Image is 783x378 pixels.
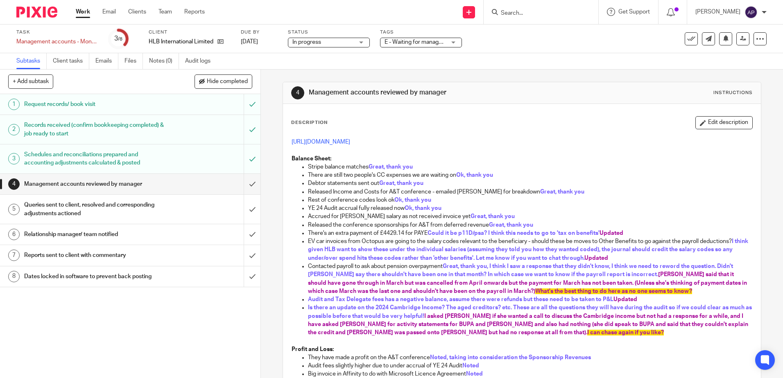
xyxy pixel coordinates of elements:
[24,228,165,241] h1: Relationship manager/ team notified
[428,230,600,236] span: Could it be p11D/psa? I think this needs to go to 'tax on benefits'
[8,153,20,164] div: 3
[430,355,591,360] span: Noted, taking into consideration the Sponsorship Revenues
[308,272,748,294] span: [PERSON_NAME] said that it should have gone through in March but was cancelled from April onwards...
[308,237,752,262] p: EV car invoices from Octopus are going to the salary codes relevant to the beneficiary - should t...
[587,330,664,335] span: I can chase again if you like?
[16,7,57,18] img: Pixie
[53,53,89,69] a: Client tasks
[292,139,350,145] a: [URL][DOMAIN_NAME]
[124,53,143,69] a: Files
[380,29,462,36] label: Tags
[308,263,734,277] span: Great, thank you, I think I saw a response that they didn't know, I think we need to reword the q...
[405,205,441,211] span: Ok, thank you
[745,6,758,19] img: svg%3E
[540,189,584,195] span: Great, thank you
[309,88,539,97] h1: Management accounts reviewed by manager
[308,262,752,295] p: Contacted payroll to ask about pension overpayment
[8,229,20,240] div: 6
[369,164,413,170] span: Great, thank you
[308,229,752,237] p: There's an extra payment of £4429.14 for PAYE
[292,39,321,45] span: In progress
[288,29,370,36] label: Status
[291,119,328,126] p: Description
[308,204,752,212] p: YE 24 Audit accrual fully released now
[308,163,752,171] p: Stripe balance matches
[8,178,20,190] div: 4
[308,313,749,336] span: I asked [PERSON_NAME] if she wanted a call to discuss the Cambridge income but not had a response...
[102,8,116,16] a: Email
[308,362,752,370] p: Audit fees slightly higher due to under accrual of YE 24 Audit
[95,53,118,69] a: Emails
[118,37,122,41] small: /8
[535,288,692,294] span: What's the best thing to do here as no one seems to know?
[24,98,165,110] h1: Request records/ book visit
[24,249,165,261] h1: Reports sent to client with commentary
[308,212,752,220] p: Accrued for [PERSON_NAME] salary as not received invoice yet
[308,171,752,179] p: There are still two people's CC expenses we are waiting on
[76,8,90,16] a: Work
[195,74,252,88] button: Hide completed
[24,119,165,140] h1: Records received (confirm bookkeeping completed) & job ready to start
[308,239,749,261] span: I think given HLB want to show these under the individual salaries (assuming they told you how th...
[149,29,231,36] label: Client
[713,90,753,96] div: Instructions
[8,250,20,261] div: 7
[618,9,650,15] span: Get Support
[158,8,172,16] a: Team
[471,214,515,219] span: Great, thank you
[291,86,304,99] div: 4
[489,222,533,228] span: Great, thank you
[8,204,20,215] div: 5
[114,34,122,43] div: 3
[695,8,740,16] p: [PERSON_NAME]
[16,38,98,46] div: Management accounts - Monthly
[128,8,146,16] a: Clients
[8,74,53,88] button: + Add subtask
[16,29,98,36] label: Task
[241,39,258,45] span: [DATE]
[500,10,574,17] input: Search
[149,53,179,69] a: Notes (0)
[149,38,213,46] p: HLB International Limited
[16,53,47,69] a: Subtasks
[24,178,165,190] h1: Management accounts reviewed by manager
[379,180,423,186] span: Great, thank you
[394,197,431,203] span: Ok, thank you
[184,8,205,16] a: Reports
[695,116,753,129] button: Edit description
[308,297,613,302] span: Audit and Tax Delegate fees has a negative balance, assume there were refunds but these need to b...
[466,371,483,377] span: Noted
[385,39,485,45] span: E - Waiting for manager review/approval
[292,346,334,352] strong: Profit and Loss:
[308,353,752,362] p: They have made a profit on the A&T conference
[8,271,20,282] div: 8
[308,305,753,319] span: Is there an update on the 2024 Cambridge Income? The aged creditors? etc. These are all the quest...
[584,255,608,261] span: Updated
[8,99,20,110] div: 1
[185,53,217,69] a: Audit logs
[308,221,752,229] p: Released the conference sponsorships for A&T from deferred revenue
[241,29,278,36] label: Due by
[308,370,752,378] p: Big invoice in Affinity to do with Microsoft Licence Agreement
[308,196,752,204] p: Rest of conference codes look ok
[292,156,331,162] strong: Balance Sheet:
[613,297,637,302] span: Updated
[207,79,248,85] span: Hide completed
[24,270,165,283] h1: Dates locked in software to prevent back posting
[456,172,493,178] span: Ok, thank you
[8,124,20,135] div: 2
[308,179,752,187] p: Debtor statements sent out
[24,199,165,220] h1: Queries sent to client, resolved and corresponding adjustments actioned
[308,188,752,196] p: Released Income and Costs for A&T conference - emailed [PERSON_NAME] for breakdown
[462,363,479,369] span: Noted
[600,230,623,236] span: Updated
[24,148,165,169] h1: Schedules and reconciliations prepared and accounting adjustments calculated & posted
